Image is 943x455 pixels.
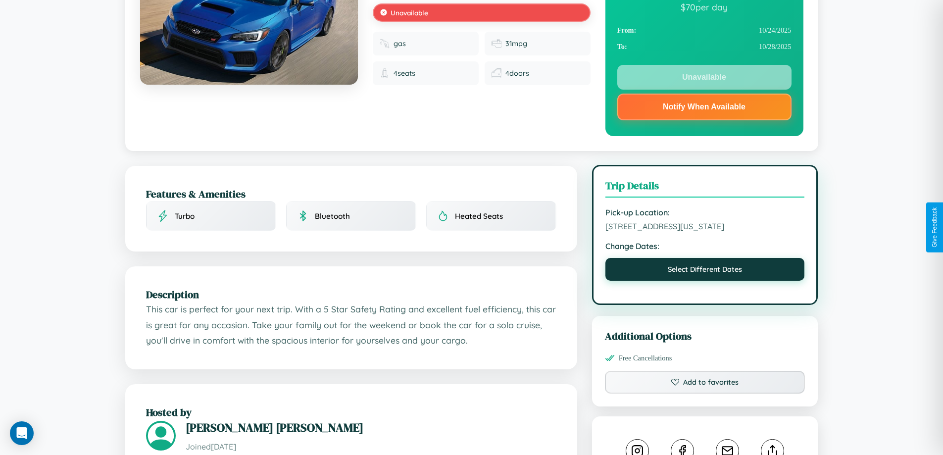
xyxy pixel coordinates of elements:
[617,94,792,120] button: Notify When Available
[186,419,556,436] h3: [PERSON_NAME] [PERSON_NAME]
[380,68,390,78] img: Seats
[617,26,637,35] strong: From:
[617,43,627,51] strong: To:
[605,207,805,217] strong: Pick-up Location:
[505,69,529,78] span: 4 doors
[605,221,805,231] span: [STREET_ADDRESS][US_STATE]
[10,421,34,445] div: Open Intercom Messenger
[186,440,556,454] p: Joined [DATE]
[617,22,792,39] div: 10 / 24 / 2025
[492,39,501,49] img: Fuel efficiency
[605,178,805,198] h3: Trip Details
[605,258,805,281] button: Select Different Dates
[617,65,792,90] button: Unavailable
[617,1,792,12] div: $ 70 per day
[605,371,805,394] button: Add to favorites
[315,211,350,221] span: Bluetooth
[505,39,527,48] span: 31 mpg
[146,302,556,349] p: This car is perfect for your next trip. With a 5 Star Safety Rating and excellent fuel efficiency...
[394,39,406,48] span: gas
[617,39,792,55] div: 10 / 28 / 2025
[146,287,556,302] h2: Description
[146,405,556,419] h2: Hosted by
[619,354,672,362] span: Free Cancellations
[175,211,195,221] span: Turbo
[146,187,556,201] h2: Features & Amenities
[455,211,503,221] span: Heated Seats
[605,329,805,343] h3: Additional Options
[492,68,501,78] img: Doors
[380,39,390,49] img: Fuel type
[931,207,938,248] div: Give Feedback
[605,241,805,251] strong: Change Dates:
[394,69,415,78] span: 4 seats
[391,8,428,17] span: Unavailable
